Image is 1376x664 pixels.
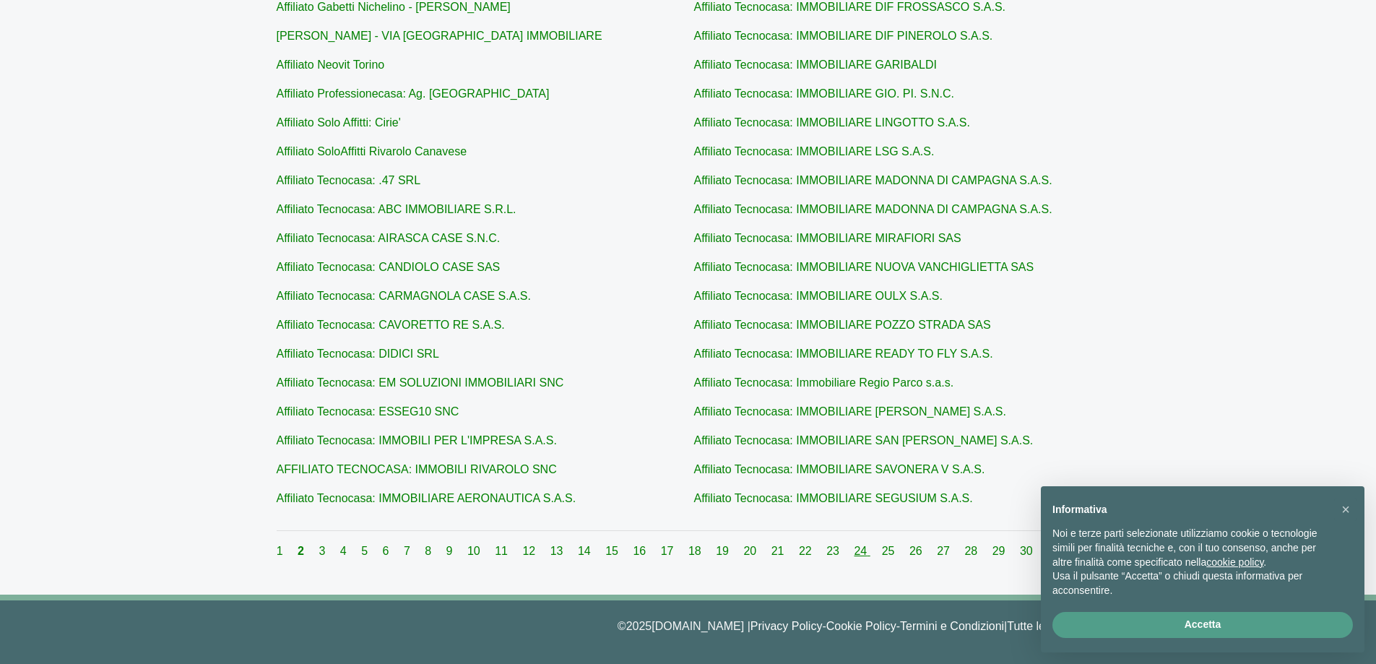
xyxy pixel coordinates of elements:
[319,545,328,557] a: 3
[1052,527,1330,569] p: Noi e terze parti selezionate utilizziamo cookie o tecnologie simili per finalità tecniche e, con...
[694,348,993,360] a: Affiliato Tecnocasa: IMMOBILIARE READY TO FLY S.A.S.
[522,545,538,557] a: 12
[694,116,970,129] a: Affiliato Tecnocasa: IMMOBILIARE LINGOTTO S.A.S.
[383,545,392,557] a: 6
[694,319,991,331] a: Affiliato Tecnocasa: IMMOBILIARE POZZO STRADA SAS
[495,545,511,557] a: 11
[277,261,501,273] a: Affiliato Tecnocasa: CANDIOLO CASE SAS
[1334,498,1357,521] button: Chiudi questa informativa
[694,290,943,302] a: Affiliato Tecnocasa: IMMOBILIARE OULX S.A.S.
[605,545,621,557] a: 15
[992,545,1008,557] a: 29
[694,232,961,244] a: Affiliato Tecnocasa: IMMOBILIARE MIRAFIORI SAS
[404,545,413,557] a: 7
[550,545,566,557] a: 13
[1007,620,1089,632] a: Tutte le agenzie
[694,492,973,504] a: Affiliato Tecnocasa: IMMOBILIARE SEGUSIUM S.A.S.
[361,545,371,557] a: 5
[750,620,823,632] a: Privacy Policy
[964,545,980,557] a: 28
[277,1,511,13] a: Affiliato Gabetti Nichelino - [PERSON_NAME]
[277,290,531,302] a: Affiliato Tecnocasa: CARMAGNOLA CASE S.A.S.
[277,203,516,215] a: Affiliato Tecnocasa: ABC IMMOBILIARE S.R.L.
[277,319,505,331] a: Affiliato Tecnocasa: CAVORETTO RE S.A.S.
[277,376,564,389] a: Affiliato Tecnocasa: EM SOLUZIONI IMMOBILIARI SNC
[340,545,350,557] a: 4
[694,30,993,42] a: Affiliato Tecnocasa: IMMOBILIARE DIF PINEROLO S.A.S.
[743,545,759,557] a: 20
[688,545,704,557] a: 18
[578,545,594,557] a: 14
[633,545,649,557] a: 16
[1052,504,1330,516] h2: Informativa
[694,59,937,71] a: Affiliato Tecnocasa: IMMOBILIARE GARIBALDI
[277,545,286,557] a: 1
[661,545,677,557] a: 17
[277,434,557,447] a: Affiliato Tecnocasa: IMMOBILI PER L'IMPRESA S.A.S.
[277,463,557,475] a: AFFILIATO TECNOCASA: IMMOBILI RIVAROLO SNC
[771,545,787,557] a: 21
[694,434,1034,447] a: Affiliato Tecnocasa: IMMOBILIARE SAN [PERSON_NAME] S.A.S.
[694,87,954,100] a: Affiliato Tecnocasa: IMMOBILIARE GIO. PI. S.N.C.
[277,87,550,100] a: Affiliato Professionecasa: Ag. [GEOGRAPHIC_DATA]
[694,145,935,158] a: Affiliato Tecnocasa: IMMOBILIARE LSG S.A.S.
[1052,569,1330,598] p: Usa il pulsante “Accetta” o chiudi questa informativa per acconsentire.
[446,545,456,557] a: 9
[1341,501,1350,517] span: ×
[694,463,985,475] a: Affiliato Tecnocasa: IMMOBILIARE SAVONERA V S.A.S.
[277,30,602,42] a: [PERSON_NAME] - VIA [GEOGRAPHIC_DATA] IMMOBILIARE
[277,174,421,186] a: Affiliato Tecnocasa: .47 SRL
[882,545,898,557] a: 25
[1206,556,1263,568] a: cookie policy - il link si apre in una nuova scheda
[937,545,953,557] a: 27
[694,405,1006,418] a: Affiliato Tecnocasa: IMMOBILIARE [PERSON_NAME] S.A.S.
[277,405,459,418] a: Affiliato Tecnocasa: ESSEG10 SNC
[287,618,1089,635] p: © 2025 [DOMAIN_NAME] | - - |
[826,620,896,632] a: Cookie Policy
[298,545,307,557] a: 2
[826,545,842,557] a: 23
[694,1,1006,13] a: Affiliato Tecnocasa: IMMOBILIARE DIF FROSSASCO S.A.S.
[277,348,439,360] a: Affiliato Tecnocasa: DIDICI SRL
[277,232,501,244] a: Affiliato Tecnocasa: AIRASCA CASE S.N.C.
[277,59,385,71] a: Affiliato Neovit Torino
[909,545,925,557] a: 26
[694,174,1052,186] a: Affiliato Tecnocasa: IMMOBILIARE MADONNA DI CAMPAGNA S.A.S.
[425,545,434,557] a: 8
[694,203,1052,215] a: Affiliato Tecnocasa: IMMOBILIARE MADONNA DI CAMPAGNA S.A.S.
[694,261,1034,273] a: Affiliato Tecnocasa: IMMOBILIARE NUOVA VANCHIGLIETTA SAS
[716,545,732,557] a: 19
[854,545,870,557] a: 24
[900,620,1004,632] a: Termini e Condizioni
[467,545,483,557] a: 10
[799,545,815,557] a: 22
[694,376,954,389] a: Affiliato Tecnocasa: Immobiliare Regio Parco s.a.s.
[1020,545,1036,557] a: 30
[1052,612,1353,638] button: Accetta
[277,116,401,129] a: Affiliato Solo Affitti: Cirie'
[277,145,467,158] a: Affiliato SoloAffitti Rivarolo Canavese
[277,492,576,504] a: Affiliato Tecnocasa: IMMOBILIARE AERONAUTICA S.A.S.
